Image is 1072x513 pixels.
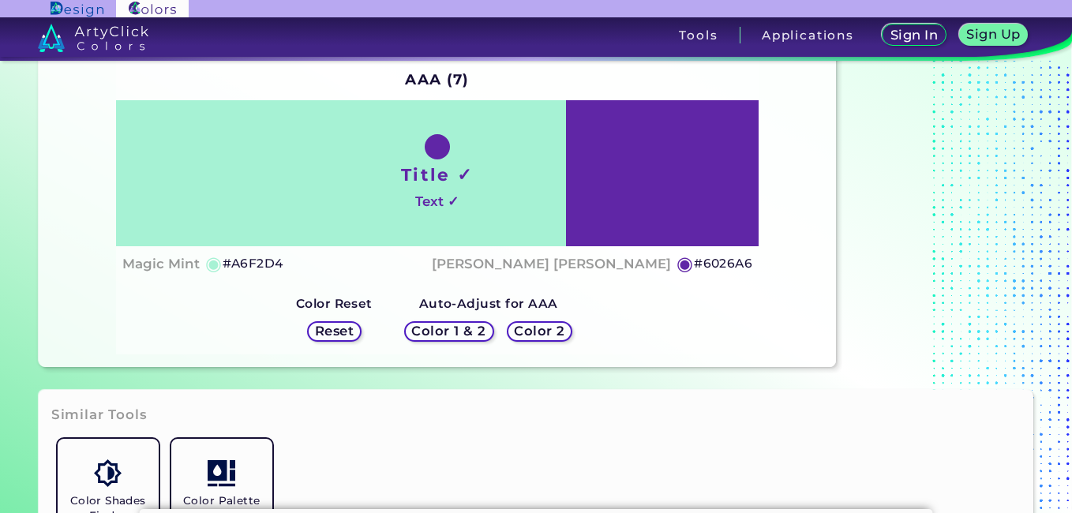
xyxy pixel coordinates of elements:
img: icon_color_shades.svg [94,459,122,487]
strong: Color Reset [296,296,373,311]
h5: Color 2 [516,325,562,337]
strong: Auto-Adjust for AAA [419,296,558,311]
h5: ◉ [677,254,694,273]
h4: Text ✓ [415,190,459,213]
img: ArtyClick Design logo [51,2,103,17]
h5: Reset [317,325,352,337]
a: Sign In [885,25,943,45]
a: Sign Up [962,25,1025,45]
h4: Magic Mint [122,253,200,275]
h4: [PERSON_NAME] [PERSON_NAME] [432,253,671,275]
h5: Sign Up [969,28,1018,40]
h5: #6026A6 [694,253,752,274]
h3: Tools [679,29,718,41]
h1: Title ✓ [401,163,474,186]
h2: AAA (7) [398,62,476,97]
img: logo_artyclick_colors_white.svg [38,24,149,52]
h3: Applications [762,29,854,41]
h5: Color 1 & 2 [415,325,482,337]
h5: #A6F2D4 [223,253,283,274]
img: icon_col_pal_col.svg [208,459,235,487]
h5: ◉ [205,254,223,273]
h5: Sign In [893,29,935,41]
